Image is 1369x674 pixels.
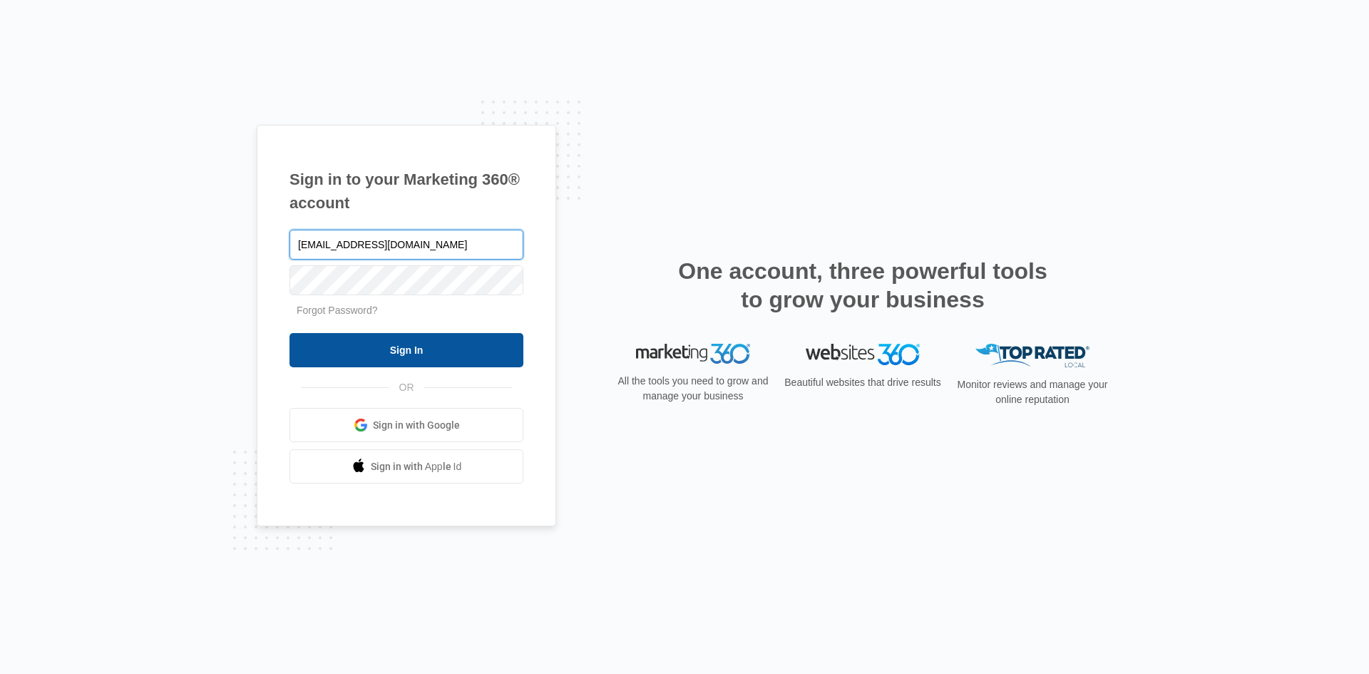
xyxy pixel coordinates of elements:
input: Sign In [289,333,523,367]
h2: One account, three powerful tools to grow your business [674,257,1052,314]
a: Sign in with Google [289,408,523,442]
span: OR [389,380,424,395]
img: Top Rated Local [975,344,1089,367]
img: Websites 360 [806,344,920,364]
p: All the tools you need to grow and manage your business [613,374,773,404]
img: Marketing 360 [636,344,750,364]
h1: Sign in to your Marketing 360® account [289,168,523,215]
a: Forgot Password? [297,305,378,316]
span: Sign in with Apple Id [371,459,462,474]
span: Sign in with Google [373,418,460,433]
input: Email [289,230,523,260]
p: Beautiful websites that drive results [783,375,943,390]
a: Sign in with Apple Id [289,449,523,484]
p: Monitor reviews and manage your online reputation [953,377,1112,407]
